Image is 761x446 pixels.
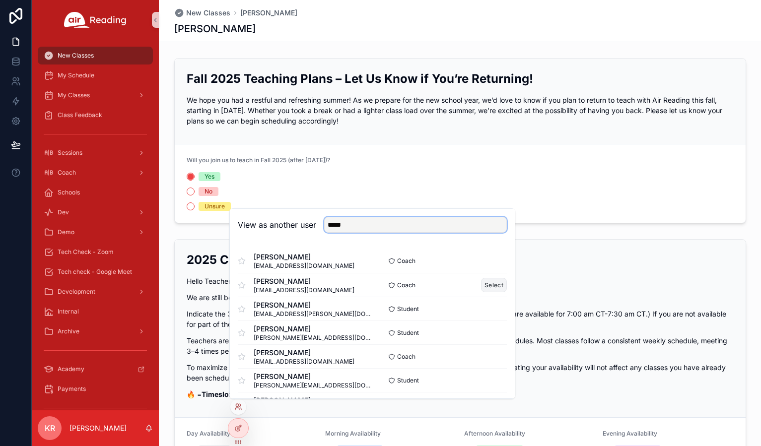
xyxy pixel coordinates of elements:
strong: Timeslots that are booking urgently [202,390,323,398]
a: Sessions [38,144,153,162]
span: Class Feedback [58,111,102,119]
span: [PERSON_NAME] [254,348,354,358]
div: scrollable content [32,40,159,410]
span: Demo [58,228,74,236]
span: [EMAIL_ADDRESS][PERSON_NAME][DOMAIN_NAME] [254,310,372,318]
span: [PERSON_NAME] [254,395,372,405]
p: Indicate the 30-minute slots you are available to teach. (For example, selecting 7:00 AM means yo... [187,309,734,329]
span: Student [397,377,419,384]
a: Schools [38,184,153,201]
a: Archive [38,322,153,340]
span: [PERSON_NAME] [254,300,372,310]
h2: 2025 Current Availability [187,252,734,268]
a: Payments [38,380,153,398]
p: Hello Teachers! [187,276,734,286]
a: Internal [38,303,153,320]
span: [PERSON_NAME][EMAIL_ADDRESS][DOMAIN_NAME] [254,382,372,389]
span: Will you join us to teach in Fall 2025 (after [DATE])? [187,156,330,164]
span: Schools [58,189,80,196]
span: Tech Check - Zoom [58,248,114,256]
span: Development [58,288,95,296]
span: [PERSON_NAME] [254,276,354,286]
div: Unsure [205,202,225,211]
span: [EMAIL_ADDRESS][DOMAIN_NAME] [254,262,354,270]
a: Development [38,283,153,301]
span: [PERSON_NAME] [254,252,354,262]
a: Coach [38,164,153,182]
a: My Classes [38,86,153,104]
a: Demo [38,223,153,241]
div: No [205,187,212,196]
h2: View as another user [238,219,316,231]
a: Tech Check - Zoom [38,243,153,261]
span: Sessions [58,149,82,157]
img: App logo [64,12,127,28]
a: New Classes [38,47,153,64]
span: My Schedule [58,71,94,79]
a: Academy [38,360,153,378]
span: Coach [397,257,415,265]
span: Tech check - Google Meet [58,268,132,276]
a: [PERSON_NAME] [240,8,297,18]
h2: Fall 2025 Teaching Plans – Let Us Know if You’re Returning! [187,70,734,87]
p: To maximize your chances of being booked, it's best to maintain the same availability each day. U... [187,362,734,383]
span: Internal [58,308,79,316]
span: [EMAIL_ADDRESS][DOMAIN_NAME] [254,286,354,294]
span: KR [45,422,55,434]
span: Evening Availability [603,430,657,437]
div: Yes [205,172,214,181]
span: Morning Availability [325,430,381,437]
p: 🔥 = [187,389,734,399]
p: [PERSON_NAME] [69,423,127,433]
span: Student [397,329,419,337]
h1: [PERSON_NAME] [174,22,256,36]
span: Dev [58,208,69,216]
span: New Classes [186,8,230,18]
span: Coach [397,281,415,289]
span: Student [397,305,419,313]
span: New Classes [58,52,94,60]
span: Afternoon Availability [464,430,525,437]
span: Payments [58,385,86,393]
a: Dev [38,203,153,221]
span: Academy [58,365,84,373]
span: Archive [58,327,79,335]
span: [PERSON_NAME][EMAIL_ADDRESS][DOMAIN_NAME] [254,334,372,342]
p: We hope you had a restful and refreshing summer! As we prepare for the new school year, we’d love... [187,95,734,126]
a: New Classes [174,8,230,18]
span: [EMAIL_ADDRESS][DOMAIN_NAME] [254,358,354,366]
span: Day Availability [187,430,230,437]
span: [PERSON_NAME] [254,324,372,334]
p: Teachers are booked based on their longevity with Air, availability, and compatibility with schoo... [187,335,734,356]
span: Coach [58,169,76,177]
a: Tech check - Google Meet [38,263,153,281]
span: My Classes [58,91,90,99]
span: [PERSON_NAME] [254,372,372,382]
a: Class Feedback [38,106,153,124]
p: We are still booking classes. Please keep your schedule as up to date as possible. [187,292,734,303]
span: Coach [397,353,415,361]
a: My Schedule [38,66,153,84]
button: Select [481,278,507,292]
